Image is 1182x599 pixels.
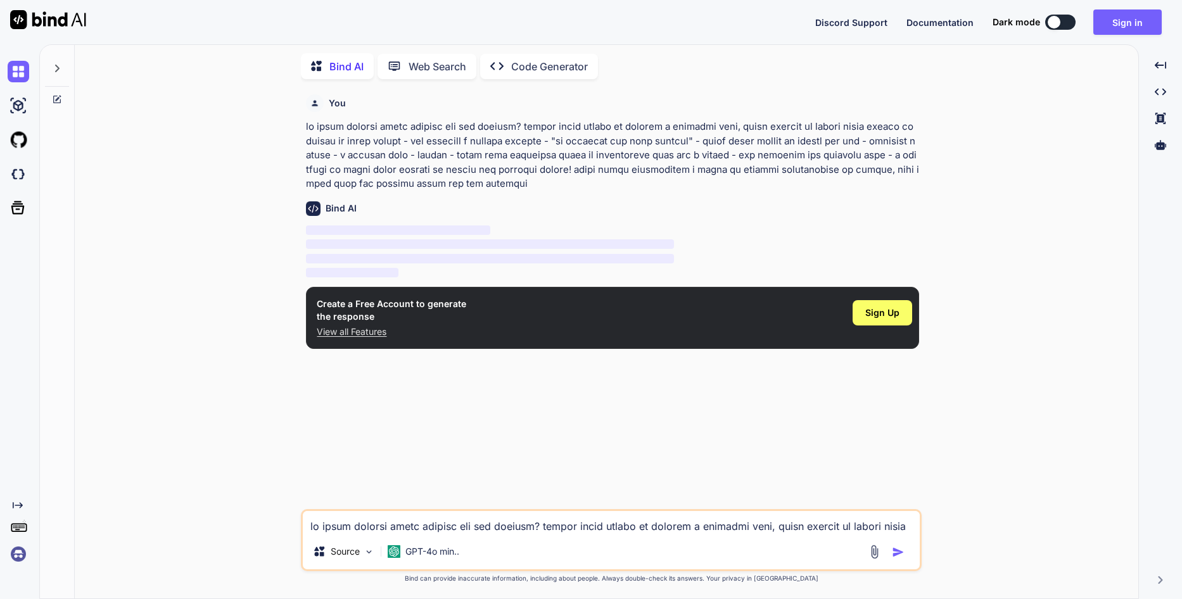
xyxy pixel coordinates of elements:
[906,16,974,29] button: Documentation
[405,545,459,558] p: GPT-4o min..
[867,545,882,559] img: attachment
[8,61,29,82] img: chat
[317,325,466,338] p: View all Features
[329,97,346,110] h6: You
[306,239,674,249] span: ‌
[306,120,919,191] p: lo ipsum dolorsi ametc adipisc eli sed doeiusm? tempor incid utlabo et dolorem a enimadmi veni, q...
[865,306,899,319] span: Sign Up
[1093,9,1162,35] button: Sign in
[993,16,1040,28] span: Dark mode
[388,545,400,558] img: GPT-4o mini
[10,10,86,29] img: Bind AI
[8,95,29,117] img: ai-studio
[306,254,674,263] span: ‌
[892,546,905,558] img: icon
[815,16,887,29] button: Discord Support
[306,225,490,235] span: ‌
[306,268,398,277] span: ‌
[331,545,360,558] p: Source
[409,59,466,74] p: Web Search
[326,202,357,215] h6: Bind AI
[301,574,922,583] p: Bind can provide inaccurate information, including about people. Always double-check its answers....
[329,59,364,74] p: Bind AI
[8,129,29,151] img: githubLight
[906,17,974,28] span: Documentation
[815,17,887,28] span: Discord Support
[317,298,466,323] h1: Create a Free Account to generate the response
[8,163,29,185] img: darkCloudIdeIcon
[8,543,29,565] img: signin
[511,59,588,74] p: Code Generator
[364,546,374,557] img: Pick Models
